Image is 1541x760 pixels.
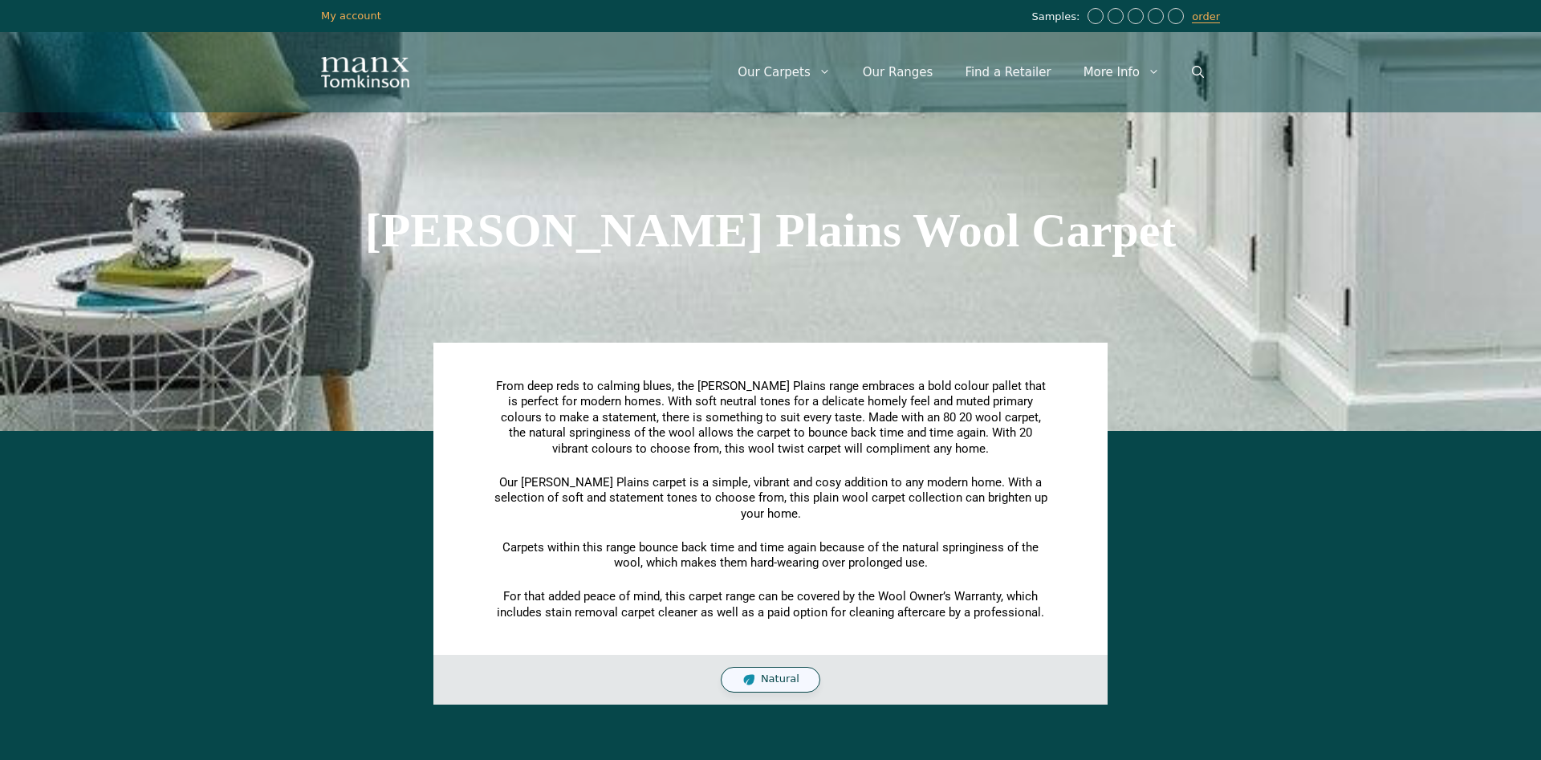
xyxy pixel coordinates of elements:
a: order [1192,10,1220,23]
p: For that added peace of mind, this carpet range can be covered by the Wool Owner’s Warranty, whic... [494,589,1047,620]
p: Carpets within this range bounce back time and time again because of the natural springiness of t... [494,540,1047,571]
p: Our [PERSON_NAME] Plains carpet is a simple, vibrant and cosy addition to any modern home. With a... [494,475,1047,522]
a: Open Search Bar [1176,48,1220,96]
img: Manx Tomkinson [321,57,409,87]
span: Natural [761,673,799,686]
a: More Info [1067,48,1176,96]
a: Our Carpets [722,48,847,96]
span: Samples: [1031,10,1084,24]
nav: Primary [722,48,1220,96]
span: From deep reds to calming blues, the [PERSON_NAME] Plains range embraces a bold colour pallet tha... [496,379,1046,456]
h1: [PERSON_NAME] Plains Wool Carpet [321,206,1220,254]
a: Find a Retailer [949,48,1067,96]
a: My account [321,10,381,22]
a: Our Ranges [847,48,949,96]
